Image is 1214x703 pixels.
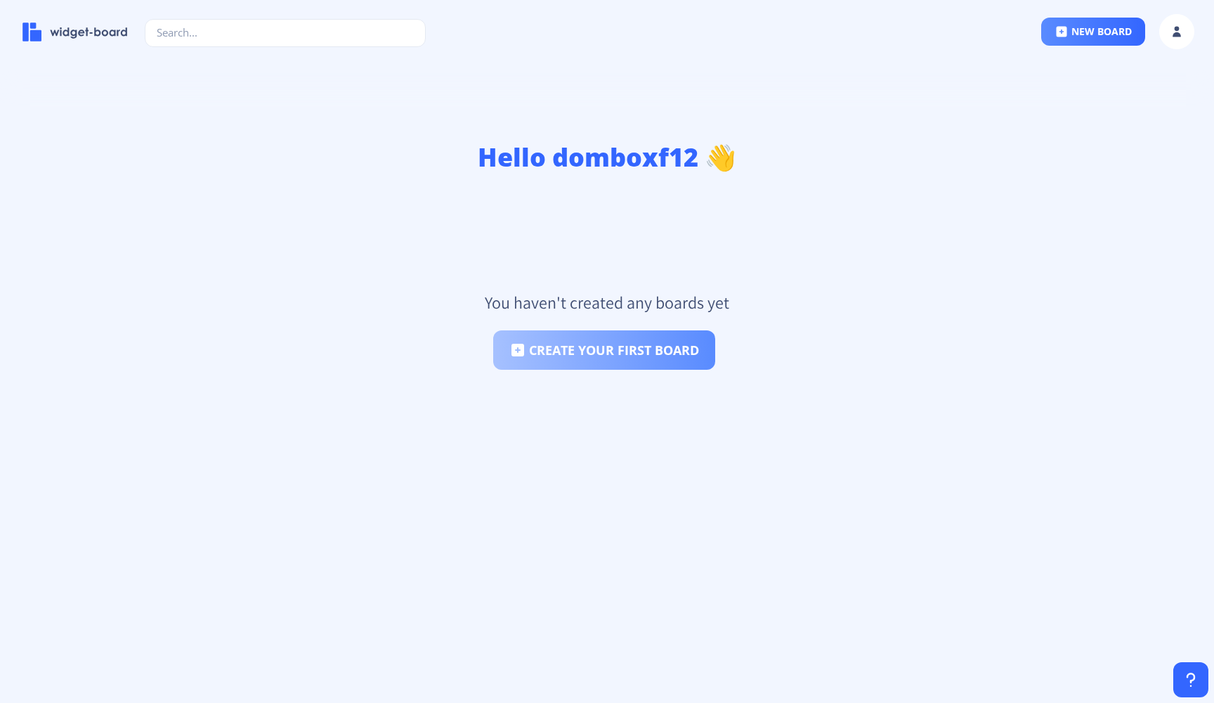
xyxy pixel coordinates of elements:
[22,22,128,41] img: logo-name.svg
[493,330,715,370] button: create your first board
[22,141,1192,174] h1: Hello domboxf12 👋
[145,19,426,47] input: Search...
[1041,18,1145,46] button: new board
[485,291,729,314] p: You haven't created any boards yet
